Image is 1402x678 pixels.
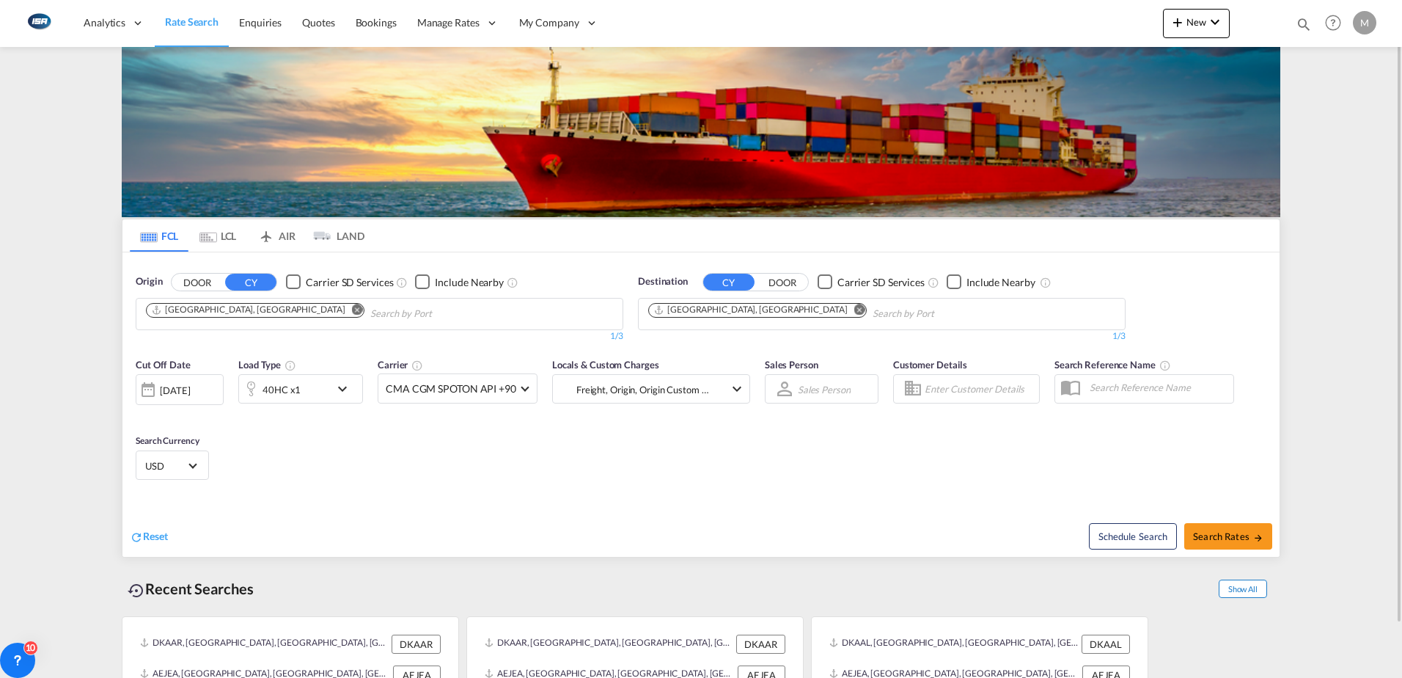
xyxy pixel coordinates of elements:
md-icon: icon-plus 400-fg [1169,13,1186,31]
span: Reset [143,530,168,542]
span: My Company [519,15,579,30]
div: 40HC x1icon-chevron-down [238,374,363,404]
div: M [1353,11,1376,34]
md-icon: icon-chevron-down [334,380,359,398]
span: Cut Off Date [136,359,191,371]
md-tab-item: LAND [306,219,364,252]
span: Load Type [238,359,296,371]
md-icon: icon-chevron-down [728,380,746,398]
div: OriginDOOR CY Checkbox No InkUnchecked: Search for CY (Container Yard) services for all selected ... [122,252,1280,557]
span: CMA CGM SPOTON API +90 [386,382,516,396]
span: Locals & Custom Charges [552,359,659,371]
span: Search Currency [136,435,199,446]
div: Recent Searches [122,572,260,605]
img: 1aa151c0c08011ec8d6f413816f9a227.png [22,7,55,40]
div: DKAAR [392,635,441,654]
span: Rate Search [165,15,219,28]
md-icon: icon-chevron-down [1206,13,1224,31]
div: DKAAL [1082,635,1130,654]
md-icon: icon-information-outline [285,360,296,371]
md-pagination-wrapper: Use the left and right arrow keys to navigate between tabs [130,219,364,252]
input: Search Reference Name [1082,376,1233,398]
md-tab-item: AIR [247,219,306,252]
button: DOOR [757,274,808,291]
div: DKAAL, Aalborg, Denmark, Northern Europe, Europe [829,635,1078,654]
md-chips-wrap: Chips container. Use arrow keys to select chips. [144,299,515,326]
md-icon: icon-refresh [130,531,143,544]
md-tab-item: LCL [188,219,247,252]
button: CY [225,274,276,291]
span: Enquiries [239,16,282,29]
md-icon: Unchecked: Ignores neighbouring ports when fetching rates.Checked : Includes neighbouring ports w... [1040,277,1051,288]
div: [DATE] [160,384,190,397]
div: Include Nearby [435,275,504,290]
md-icon: icon-backup-restore [128,582,145,599]
md-checkbox: Checkbox No Ink [415,274,504,290]
span: Manage Rates [417,15,480,30]
div: Freight Origin Origin Custom Factory Stuffing [576,379,710,400]
md-select: Sales Person [796,379,852,400]
img: LCL+%26+FCL+BACKGROUND.png [122,47,1280,217]
button: icon-plus 400-fgNewicon-chevron-down [1163,9,1230,38]
div: DKAAR [736,635,785,654]
span: USD [145,459,186,473]
div: Carrier SD Services [837,275,925,290]
div: icon-refreshReset [130,529,168,545]
button: Note: By default Schedule search will only considerorigin ports, destination ports and cut off da... [1089,523,1177,550]
span: New [1169,16,1224,28]
md-tab-item: FCL [130,219,188,252]
span: Destination [638,274,688,289]
md-chips-wrap: Chips container. Use arrow keys to select chips. [646,299,1018,326]
span: Customer Details [893,359,967,371]
div: icon-magnify [1296,16,1312,38]
button: Remove [844,304,866,318]
button: Remove [342,304,364,318]
span: Carrier [378,359,423,371]
span: Search Rates [1193,531,1263,542]
input: Chips input. [370,302,510,326]
span: Origin [136,274,162,289]
button: Search Ratesicon-arrow-right [1184,523,1272,550]
span: Quotes [302,16,334,29]
span: Bookings [356,16,397,29]
md-icon: icon-arrow-right [1253,533,1263,543]
md-icon: icon-magnify [1296,16,1312,32]
md-checkbox: Checkbox No Ink [947,274,1035,290]
span: Help [1321,10,1346,35]
input: Enter Customer Details [925,378,1035,400]
div: Freight Origin Origin Custom Factory Stuffingicon-chevron-down [552,374,750,404]
md-select: Select Currency: $ USDUnited States Dollar [144,455,201,476]
div: DKAAR, Aarhus, Denmark, Northern Europe, Europe [485,635,733,654]
md-datepicker: Select [136,404,147,423]
md-icon: Your search will be saved by the below given name [1159,360,1171,371]
div: 40HC x1 [263,379,301,400]
span: Search Reference Name [1054,359,1171,371]
md-checkbox: Checkbox No Ink [286,274,393,290]
md-icon: Unchecked: Ignores neighbouring ports when fetching rates.Checked : Includes neighbouring ports w... [507,277,518,288]
div: Press delete to remove this chip. [151,304,348,316]
div: DKAAR, Aarhus, Denmark, Northern Europe, Europe [140,635,388,654]
span: Sales Person [765,359,818,371]
span: Show All [1219,580,1267,598]
div: Carrier SD Services [306,275,393,290]
md-icon: Unchecked: Search for CY (Container Yard) services for all selected carriers.Checked : Search for... [396,277,408,288]
md-icon: Unchecked: Search for CY (Container Yard) services for all selected carriers.Checked : Search for... [928,277,939,288]
div: Help [1321,10,1353,37]
div: Press delete to remove this chip. [653,304,850,316]
button: CY [703,274,755,291]
span: Analytics [84,15,125,30]
md-icon: icon-airplane [257,227,275,238]
div: [DATE] [136,374,224,405]
div: Include Nearby [966,275,1035,290]
div: 1/3 [136,330,623,343]
md-checkbox: Checkbox No Ink [818,274,925,290]
input: Chips input. [873,302,1012,326]
button: DOOR [172,274,223,291]
md-icon: The selected Trucker/Carrierwill be displayed in the rate results If the rates are from another f... [411,360,423,371]
div: Jebel Ali, AEJEA [653,304,847,316]
div: 1/3 [638,330,1126,343]
div: Aarhus, DKAAR [151,304,345,316]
